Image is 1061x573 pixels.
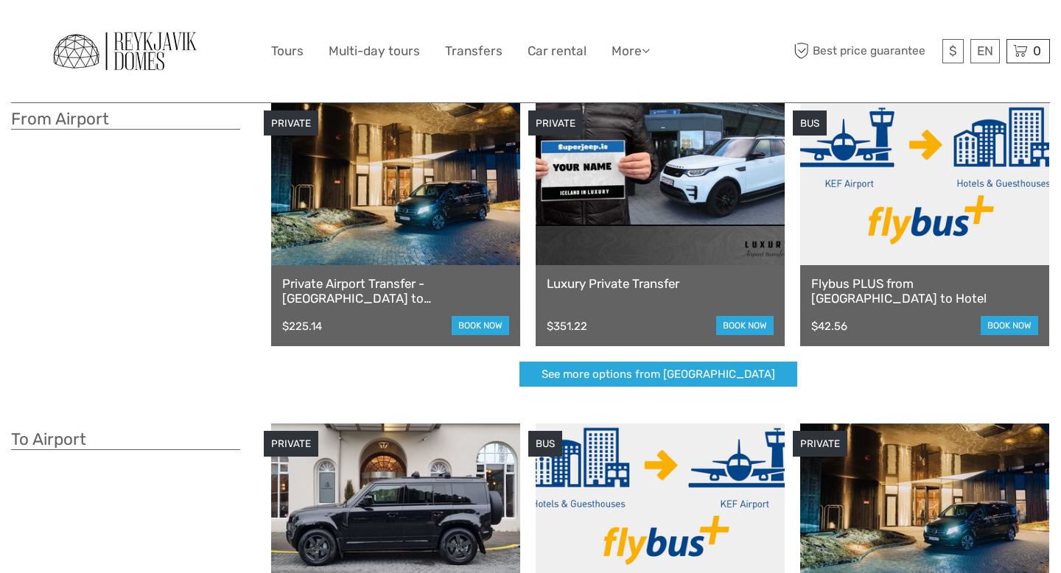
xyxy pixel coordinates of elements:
[282,320,322,333] div: $225.14
[452,316,509,335] a: book now
[981,316,1038,335] a: book now
[528,41,586,62] a: Car rental
[271,41,304,62] a: Tours
[329,41,420,62] a: Multi-day tours
[445,41,503,62] a: Transfers
[21,26,167,38] p: We're away right now. Please check back later!
[519,362,797,387] a: See more options from [GEOGRAPHIC_DATA]
[528,110,583,136] div: PRIVATE
[793,431,847,457] div: PRIVATE
[169,23,187,41] button: Open LiveChat chat widget
[264,110,318,136] div: PRIVATE
[793,110,827,136] div: BUS
[264,431,318,457] div: PRIVATE
[949,43,957,58] span: $
[791,39,939,63] span: Best price guarantee
[11,429,240,450] h3: To Airport
[811,320,847,333] div: $42.56
[716,316,774,335] a: book now
[547,276,774,291] a: Luxury Private Transfer
[11,109,240,130] h3: From Airport
[1031,43,1043,58] span: 0
[528,431,562,457] div: BUS
[970,39,1000,63] div: EN
[282,276,509,306] a: Private Airport Transfer - [GEOGRAPHIC_DATA] to [GEOGRAPHIC_DATA]
[612,41,650,62] a: More
[547,320,587,333] div: $351.22
[811,276,1038,306] a: Flybus PLUS from [GEOGRAPHIC_DATA] to Hotel
[44,23,206,80] img: General Info:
